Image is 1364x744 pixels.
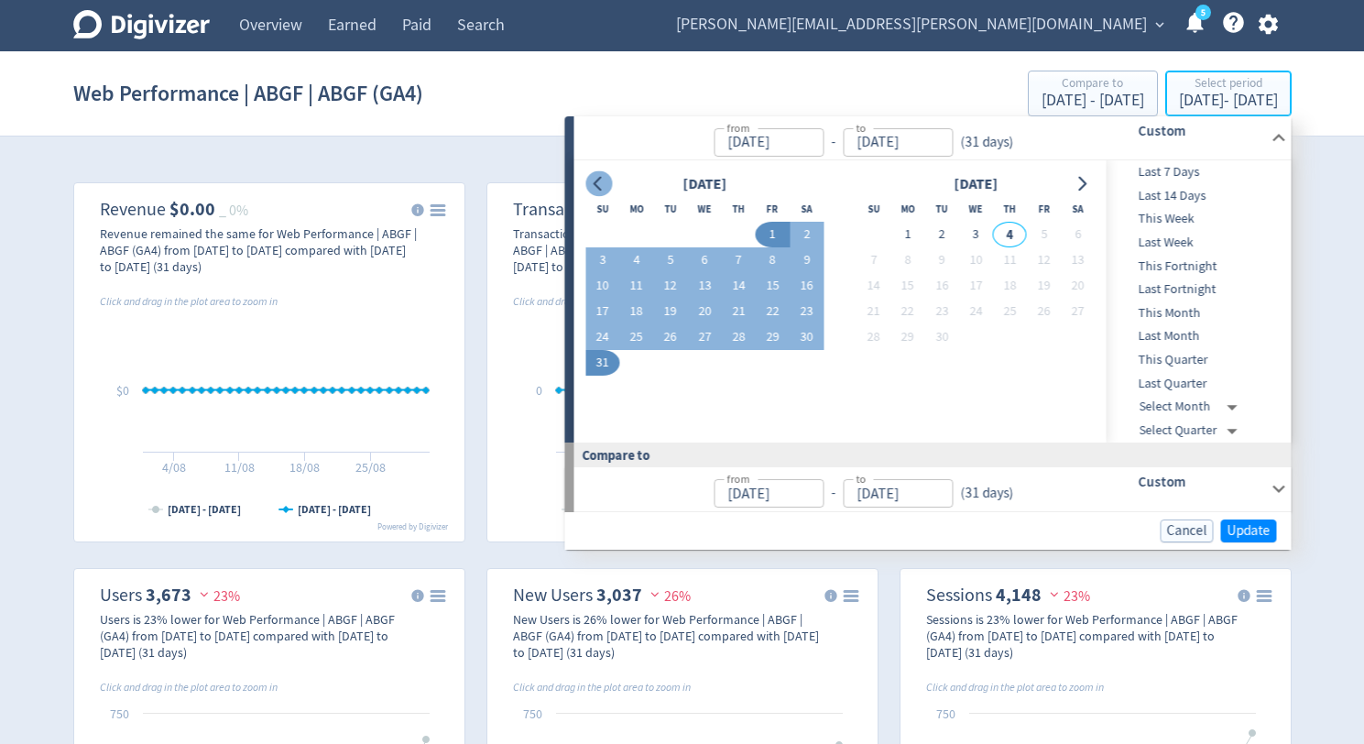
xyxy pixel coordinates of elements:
div: ( 31 days ) [953,483,1013,504]
span: Last Month [1107,326,1288,346]
div: [DATE] [948,172,1003,197]
span: This Month [1107,303,1288,323]
button: 19 [1027,273,1061,299]
label: from [726,120,749,136]
span: 23% [195,587,240,606]
button: 10 [585,273,619,299]
button: 14 [857,273,890,299]
div: Users is 23% lower for Web Performance | ABGF | ABGF (GA4) from [DATE] to [DATE] compared with [D... [100,611,417,661]
a: 5 [1195,5,1211,20]
span: 23% [1045,587,1090,606]
button: 21 [722,299,756,324]
text: 750 [936,706,955,722]
div: Select Month [1140,395,1245,419]
label: from [726,471,749,487]
th: Friday [1027,196,1061,222]
button: Update [1221,520,1277,542]
button: 29 [890,324,924,350]
button: 16 [790,273,824,299]
button: 4 [993,222,1027,247]
text: [DATE] - [DATE] [168,502,241,517]
text: 5 [1200,6,1205,19]
span: Update [1228,524,1271,538]
h6: Custom [1138,471,1263,493]
th: Monday [890,196,924,222]
button: Go to previous month [585,171,612,197]
h6: Custom [1138,120,1263,142]
th: Monday [619,196,653,222]
label: to [856,120,866,136]
i: Click and drag in the plot area to zoom in [513,294,691,309]
button: 15 [756,273,790,299]
button: 13 [688,273,722,299]
button: 8 [890,247,924,273]
th: Sunday [857,196,890,222]
i: Click and drag in the plot area to zoom in [100,294,278,309]
button: 22 [890,299,924,324]
button: 12 [653,273,687,299]
strong: 3,037 [596,583,642,607]
button: 3 [585,247,619,273]
i: Click and drag in the plot area to zoom in [926,680,1104,695]
div: Last Fortnight [1107,278,1288,301]
th: Friday [756,196,790,222]
button: 9 [925,247,959,273]
dt: Users [100,584,142,607]
span: expand_more [1151,16,1168,33]
button: 27 [1061,299,1095,324]
div: Last Month [1107,324,1288,348]
text: 750 [523,706,542,722]
div: Select Quarter [1140,419,1245,443]
text: 18/08 [289,459,320,476]
button: 22 [756,299,790,324]
th: Sunday [585,196,619,222]
img: negative-performance.svg [195,587,213,601]
button: 24 [959,299,993,324]
button: 7 [722,247,756,273]
span: _ 0% [219,202,248,220]
text: 4/08 [161,459,185,476]
button: 30 [790,324,824,350]
span: Last Week [1107,233,1288,253]
button: 23 [925,299,959,324]
button: 9 [790,247,824,273]
text: Powered by Digivizer [377,521,449,532]
th: Thursday [993,196,1027,222]
span: This Week [1107,209,1288,229]
svg: Revenue $0.00 _ 0% [82,191,457,534]
dt: Revenue [100,198,166,221]
button: 11 [619,273,653,299]
button: 23 [790,299,824,324]
button: 28 [722,324,756,350]
text: 750 [110,706,129,722]
span: Cancel [1167,524,1207,538]
text: 0 [536,382,542,399]
div: Revenue remained the same for Web Performance | ABGF | ABGF (GA4) from [DATE] to [DATE] compared ... [100,225,417,275]
button: 10 [959,247,993,273]
button: 8 [756,247,790,273]
div: - [824,132,843,153]
button: [PERSON_NAME][EMAIL_ADDRESS][PERSON_NAME][DOMAIN_NAME] [670,10,1169,39]
div: Last 7 Days [1107,160,1288,184]
button: Cancel [1161,520,1214,542]
text: 25/08 [355,459,386,476]
button: 30 [925,324,959,350]
button: 7 [857,247,890,273]
button: 3 [959,222,993,247]
button: Select period[DATE]- [DATE] [1165,71,1292,116]
div: Last Week [1107,231,1288,255]
span: Last 7 Days [1107,162,1288,182]
div: This Fortnight [1107,255,1288,279]
svg: Transactions 0 _ 0% [495,191,870,534]
div: from-to(31 days)Custom [574,467,1292,511]
strong: 3,673 [146,583,191,607]
th: Thursday [722,196,756,222]
text: $0 [116,382,129,399]
button: 29 [756,324,790,350]
button: 2 [790,222,824,247]
button: 13 [1061,247,1095,273]
div: Compare to [1042,77,1144,93]
button: 1 [890,222,924,247]
button: Go to next month [1068,171,1095,197]
div: Sessions is 23% lower for Web Performance | ABGF | ABGF (GA4) from [DATE] to [DATE] compared with... [926,611,1243,661]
